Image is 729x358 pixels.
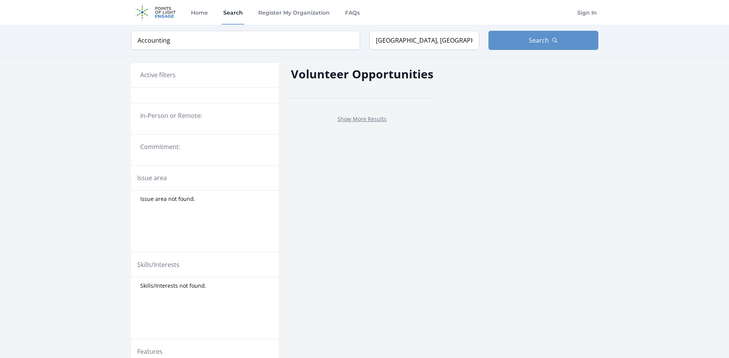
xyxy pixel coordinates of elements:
span: Skills/Interests not found. [140,282,206,290]
span: Issue area not found. [140,195,195,203]
a: Show More Results [337,115,387,123]
h3: Active filters [140,70,176,80]
legend: Features [137,347,163,356]
legend: In-Person or Remote: [140,111,269,120]
legend: Commitment: [140,142,269,151]
h2: Volunteer Opportunities [291,65,433,83]
button: Search [488,31,598,50]
legend: Skills/Interests [137,260,179,269]
input: Location [369,31,479,50]
span: Search [529,36,549,45]
input: Keyword [131,31,360,50]
legend: Issue area [137,173,167,182]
